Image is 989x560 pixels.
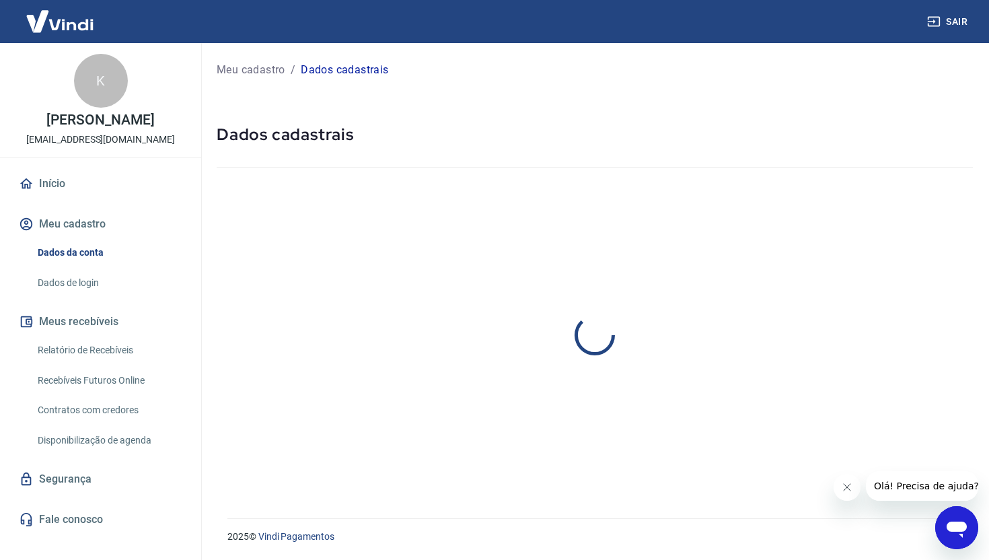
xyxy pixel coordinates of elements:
[866,471,978,501] iframe: Mensagem da empresa
[74,54,128,108] div: K
[16,307,185,337] button: Meus recebíveis
[16,209,185,239] button: Meu cadastro
[22,22,32,32] img: logo_orange.svg
[56,78,67,89] img: tab_domain_overview_orange.svg
[46,113,154,127] p: [PERSON_NAME]
[16,169,185,199] a: Início
[16,464,185,494] a: Segurança
[157,79,216,88] div: Palavras-chave
[217,124,973,145] h5: Dados cadastrais
[35,35,192,46] div: [PERSON_NAME]: [DOMAIN_NAME]
[32,396,185,424] a: Contratos com credores
[301,62,388,78] p: Dados cadastrais
[142,78,153,89] img: tab_keywords_by_traffic_grey.svg
[32,239,185,267] a: Dados da conta
[258,531,334,542] a: Vindi Pagamentos
[8,9,113,20] span: Olá! Precisa de ajuda?
[935,506,978,549] iframe: Botão para abrir a janela de mensagens
[26,133,175,147] p: [EMAIL_ADDRESS][DOMAIN_NAME]
[924,9,973,34] button: Sair
[16,1,104,42] img: Vindi
[22,35,32,46] img: website_grey.svg
[38,22,66,32] div: v 4.0.25
[32,427,185,454] a: Disponibilização de agenda
[71,79,103,88] div: Domínio
[32,337,185,364] a: Relatório de Recebíveis
[32,269,185,297] a: Dados de login
[217,62,285,78] a: Meu cadastro
[834,474,860,501] iframe: Fechar mensagem
[32,367,185,394] a: Recebíveis Futuros Online
[16,505,185,534] a: Fale conosco
[291,62,295,78] p: /
[227,530,957,544] p: 2025 ©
